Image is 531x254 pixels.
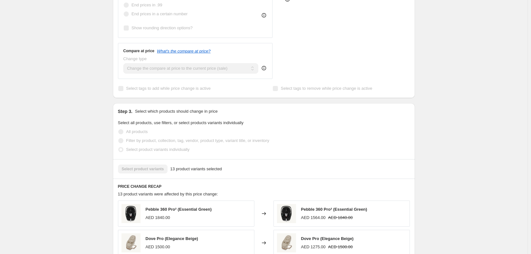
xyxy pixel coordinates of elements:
div: AED 1564.00 [301,215,326,221]
span: End prices in a certain number [132,11,188,16]
span: End prices in .99 [132,3,162,7]
strike: AED 1840.00 [328,215,353,221]
span: Change type [123,56,147,61]
img: P360PRO2_EBLK_80x.jpg [277,204,296,223]
button: What's the compare at price? [157,49,211,53]
span: Select tags to add while price change is active [126,86,211,91]
span: 13 product variants were affected by this price change: [118,192,218,196]
span: Dove Pro (Elegance Beige) [146,236,198,241]
span: Dove Pro (Elegance Beige) [301,236,354,241]
img: P360PRO2_EBLK_80x.jpg [121,204,141,223]
h2: Step 3. [118,108,133,115]
img: DOVEPRO_EB_80x.jpg [277,233,296,252]
span: Select product variants individually [126,147,190,152]
div: AED 1840.00 [146,215,170,221]
h6: PRICE CHANGE RECAP [118,184,410,189]
span: Pebble 360 Pro² (Essential Green) [301,207,367,212]
span: 13 product variants selected [170,166,222,172]
span: Select tags to remove while price change is active [281,86,372,91]
img: DOVEPRO_EB_80x.jpg [121,233,141,252]
h3: Compare at price [123,48,155,53]
div: help [261,65,267,71]
div: AED 1500.00 [146,244,170,250]
p: Select which products should change in price [135,108,217,115]
span: All products [126,129,148,134]
span: Select all products, use filters, or select products variants individually [118,120,244,125]
span: Filter by product, collection, tag, vendor, product type, variant title, or inventory [126,138,269,143]
span: Pebble 360 Pro² (Essential Green) [146,207,212,212]
span: Show rounding direction options? [132,25,193,30]
strike: AED 1500.00 [328,244,353,250]
div: AED 1275.00 [301,244,326,250]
